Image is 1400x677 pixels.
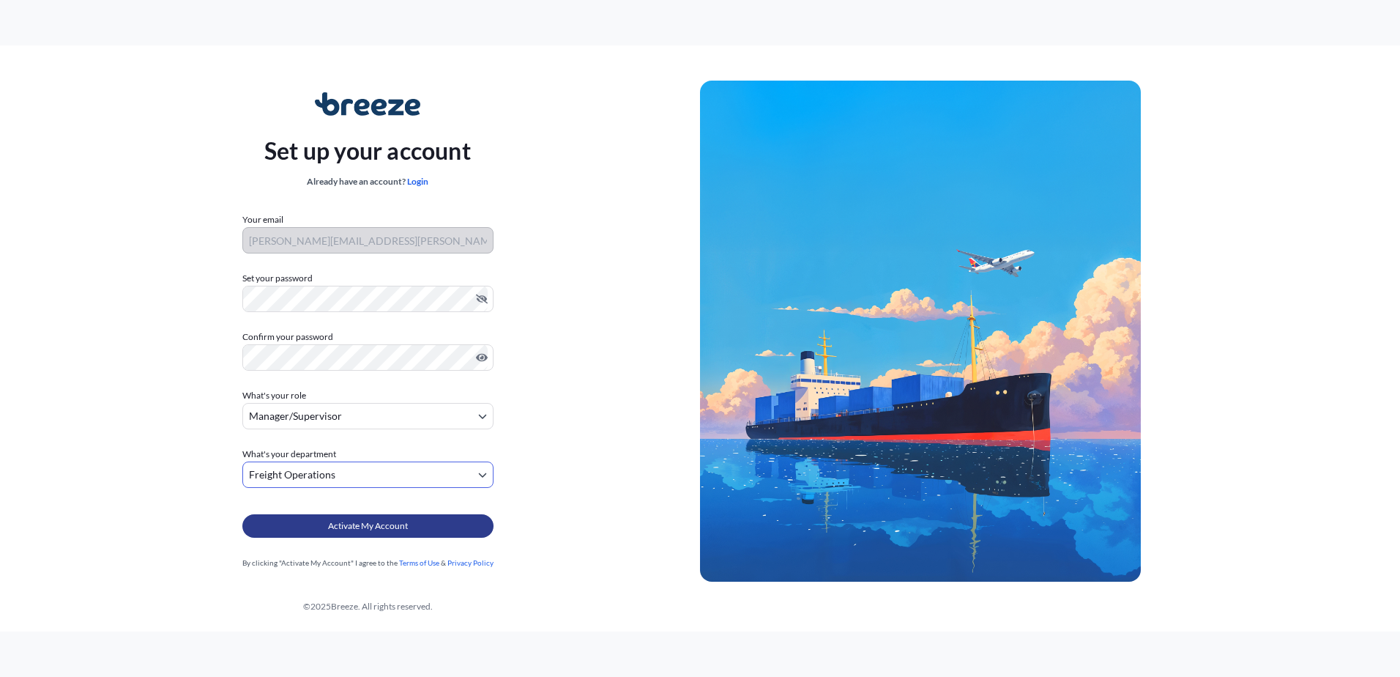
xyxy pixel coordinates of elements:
[476,293,488,305] button: Hide password
[35,599,700,614] div: © 2025 Breeze. All rights reserved.
[242,271,494,286] label: Set your password
[447,558,494,567] a: Privacy Policy
[242,514,494,538] button: Activate My Account
[249,409,342,423] span: Manager/Supervisor
[242,462,494,488] button: Freight Operations
[242,227,494,254] input: Your email address
[242,330,494,344] label: Confirm your password
[407,176,428,187] a: Login
[315,92,421,116] img: Breeze
[242,447,336,462] span: What's your department
[399,558,439,567] a: Terms of Use
[264,133,471,169] p: Set up your account
[249,467,335,482] span: Freight Operations
[476,352,488,363] button: Show password
[242,212,283,227] label: Your email
[264,174,471,189] div: Already have an account?
[242,555,494,570] div: By clicking "Activate My Account" I agree to the &
[700,81,1141,582] img: Ship illustration
[242,388,306,403] span: What's your role
[328,519,408,533] span: Activate My Account
[242,403,494,429] button: Manager/Supervisor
